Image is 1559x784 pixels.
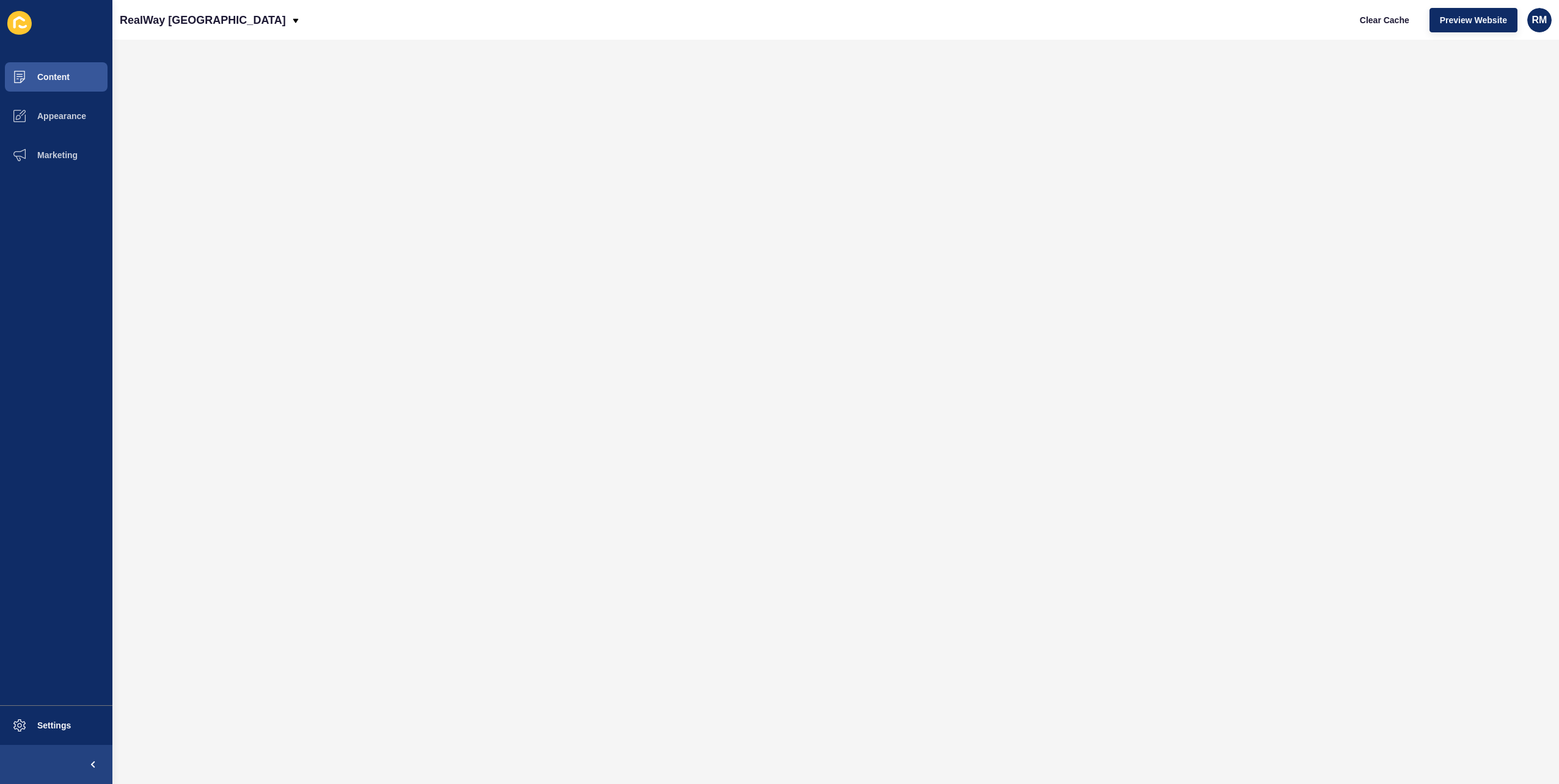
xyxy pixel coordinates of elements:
button: Preview Website [1429,8,1517,32]
p: RealWay [GEOGRAPHIC_DATA] [120,5,286,35]
span: RM [1532,14,1547,26]
button: Clear Cache [1349,8,1420,32]
span: Clear Cache [1360,14,1409,26]
span: Preview Website [1440,14,1507,26]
